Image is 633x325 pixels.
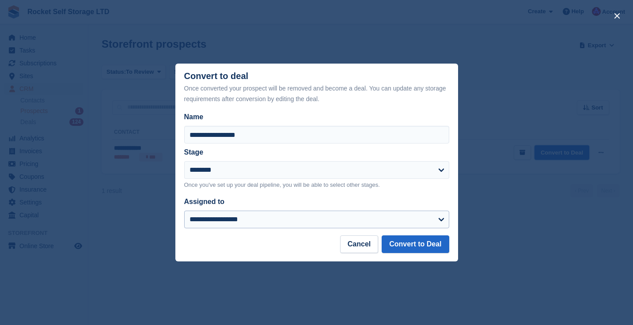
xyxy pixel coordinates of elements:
[382,235,449,253] button: Convert to Deal
[184,181,449,189] p: Once you've set up your deal pipeline, you will be able to select other stages.
[184,112,449,122] label: Name
[184,71,449,104] div: Convert to deal
[184,83,449,104] div: Once converted your prospect will be removed and become a deal. You can update any storage requir...
[610,9,624,23] button: close
[340,235,378,253] button: Cancel
[184,148,204,156] label: Stage
[184,198,225,205] label: Assigned to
